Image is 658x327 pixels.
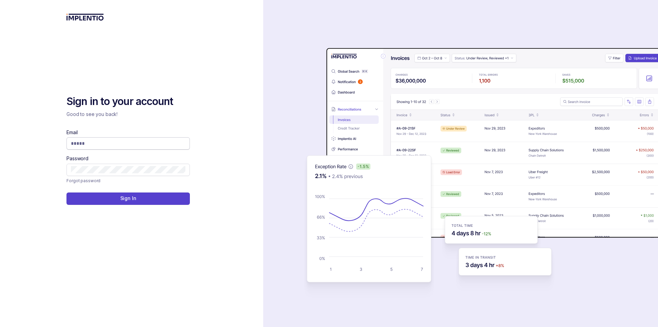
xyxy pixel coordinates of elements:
[66,192,190,205] button: Sign In
[66,177,100,184] a: Link Forgot password
[66,177,100,184] p: Forgot password
[66,155,88,162] label: Password
[66,111,190,118] p: Good to see you back!
[120,195,136,202] p: Sign In
[66,14,104,21] img: logo
[66,129,77,136] label: Email
[66,95,190,108] h2: Sign in to your account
